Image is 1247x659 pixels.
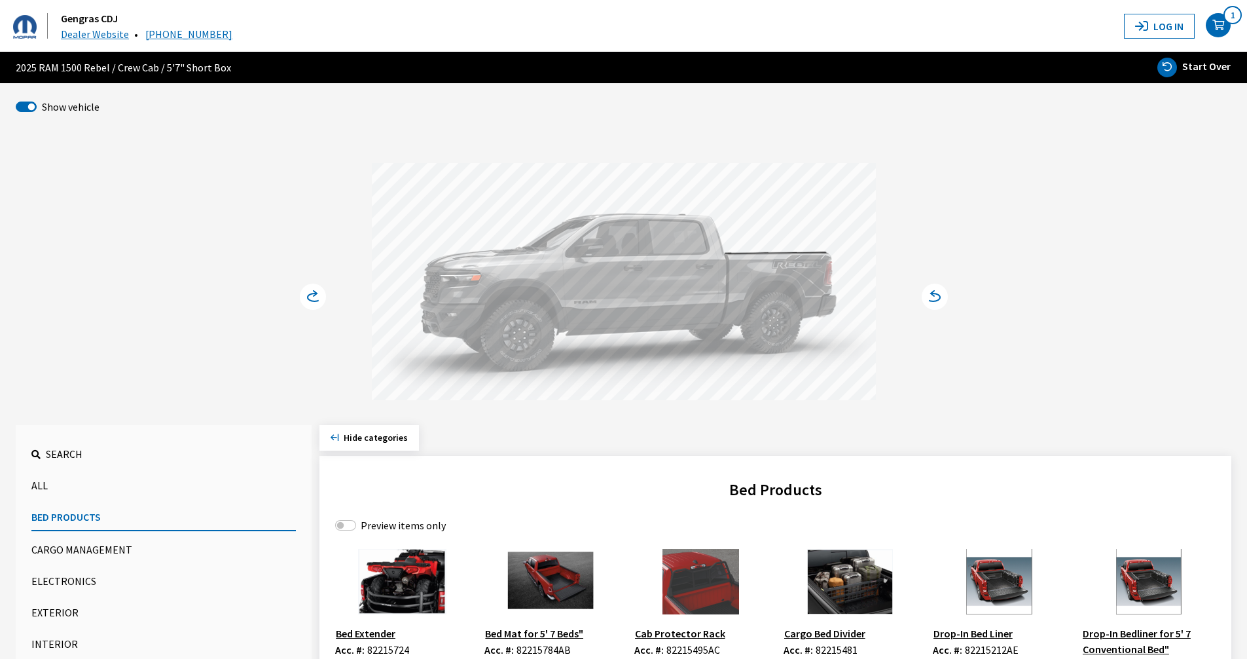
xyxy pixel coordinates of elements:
button: your cart [1205,3,1247,49]
button: Hide categories [319,425,419,451]
span: 82215495AC [666,643,720,656]
button: Bed Mat for 5' 7 Beds" [484,625,584,642]
span: 82215481 [816,643,858,656]
label: Acc. #: [634,642,664,658]
a: Gengras CDJ logo [13,13,58,38]
button: Drop-In Bedliner for 5' 7 Conventional Bed" [1082,625,1216,658]
img: Image for Cargo Bed Divider [784,549,917,614]
button: All [31,472,296,499]
button: Cab Protector Rack [634,625,726,642]
button: Exterior [31,599,296,626]
img: Image for Cab Protector Rack [634,549,768,614]
button: Bed Extender [335,625,396,642]
img: Image for Drop-In Bed Liner [933,549,1066,614]
button: Start Over [1157,57,1231,78]
a: Dealer Website [61,28,129,41]
span: Start Over [1182,60,1231,73]
label: Acc. #: [335,642,365,658]
img: Image for Drop-In Bedliner for 5&#39; 7 Conventional Bed&quot; [1082,549,1216,614]
span: 82215724 [367,643,409,656]
a: Gengras CDJ [61,12,118,25]
label: Acc. #: [484,642,514,658]
button: Interior [31,631,296,657]
a: [PHONE_NUMBER] [145,28,232,41]
button: Electronics [31,568,296,594]
img: Image for Bed Extender [335,549,469,614]
span: Click to hide category section. [344,432,408,443]
button: Cargo Management [31,537,296,563]
img: Dashboard [13,15,37,39]
button: Cargo Bed Divider [784,625,866,642]
span: 82215784AB [516,643,571,656]
img: Image for Bed Mat for 5&#39; 7 Beds&quot; [484,549,618,614]
button: Drop-In Bed Liner [933,625,1013,642]
span: item count [1223,6,1242,24]
label: Acc. #: [784,642,813,658]
button: Bed Products [31,504,296,531]
h2: Bed Products [335,478,1216,502]
button: Log In [1124,14,1195,39]
label: Show vehicle [42,99,99,115]
span: 2025 RAM 1500 Rebel / Crew Cab / 5'7" Short Box [16,60,231,75]
label: Preview items only [361,518,446,533]
button: Search [31,441,296,467]
label: Acc. #: [933,642,962,658]
span: • [134,28,138,41]
span: 82215212AE [965,643,1019,656]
